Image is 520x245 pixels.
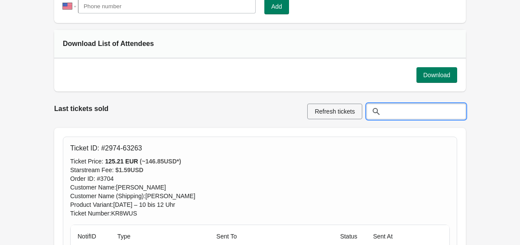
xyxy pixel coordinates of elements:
div: Ticket Number: KR8WUS [70,209,450,218]
div: Order ID : # 3704 [70,174,450,183]
button: Download [416,67,457,83]
h3: Ticket ID: # 2974-63263 [70,144,142,153]
span: 125.21 EUR [105,158,140,165]
div: Download List of Attendees [63,39,181,49]
div: Customer Name (Shipping) : [PERSON_NAME] [70,192,450,200]
div: Ticket Price : [70,157,450,166]
div: Customer Name : [PERSON_NAME] [70,183,450,192]
span: $ 1.59 USD [115,167,143,173]
div: Product Variant : [DATE] – 10 bis 12 Uhr [70,200,450,209]
span: Add [271,3,282,10]
button: Refresh tickets [307,104,362,119]
div: Starstream Fee : [70,166,450,174]
span: Refresh tickets [315,108,355,115]
span: Download [423,72,450,78]
h2: Last tickets sold [54,104,300,114]
span: (~ 146.85 USD*) [140,158,181,165]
